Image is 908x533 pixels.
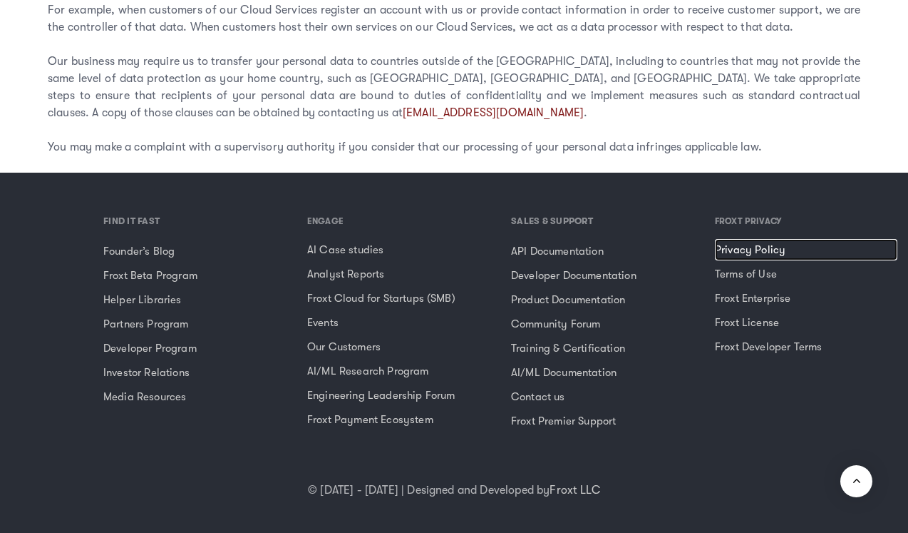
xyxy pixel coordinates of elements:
[103,362,286,383] a: Investor Relations
[511,240,693,262] a: API Documentation
[715,263,897,285] a: Terms of Use
[715,336,897,357] a: Froxt Developer Terms
[103,386,286,407] a: Media Resources
[307,288,490,309] a: Froxt Cloud for Startups (SMB)
[307,409,490,430] a: Froxt Payment Ecosystem
[308,482,600,499] p: © [DATE] - [DATE] | Designed and Developed by
[103,265,286,286] a: Froxt Beta Program
[307,336,490,357] a: Our Customers
[715,312,897,333] a: Froxt License
[307,312,490,333] a: Events
[103,313,286,335] a: Partners Program
[511,215,593,227] h3: SALES & SUPPORT
[307,263,490,285] a: Analyst Reports
[103,337,286,359] a: Developer Program
[403,106,584,119] a: [EMAIL_ADDRESS][DOMAIN_NAME]
[715,288,897,309] a: Froxt Enterprise
[307,385,490,406] a: Engineering Leadership Forum
[103,240,286,262] a: Founder’s Blog
[307,360,490,382] a: AI/ML Research Program
[715,216,781,226] h3: FROXT PRIVACY
[511,265,693,286] a: Developer Documentation
[103,215,160,227] h3: FIND IT FAST
[511,362,693,383] a: AI/ML Documentation
[550,484,599,497] a: Froxt LLC
[48,138,860,156] p: You may make a complaint with a supervisory authority if you consider that our processing of your...
[511,313,693,335] a: Community Forum
[511,337,693,359] a: Training & Certification
[511,386,693,407] a: Contact us
[511,289,693,310] a: Product Documentation
[48,53,860,121] p: Our business may require us to transfer your personal data to countries outside of the [GEOGRAPHI...
[511,410,693,432] a: Froxt Premier Support
[307,216,344,226] h3: ENGAGE
[307,239,490,260] a: AI Case studies
[103,289,286,310] a: Helper Libraries
[715,239,897,260] a: Privacy Policy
